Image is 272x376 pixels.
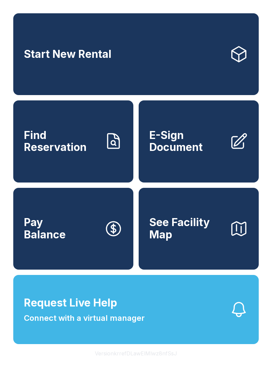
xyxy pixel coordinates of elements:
button: VersionkrrefDLawElMlwz8nfSsJ [90,344,182,363]
span: Find Reservation [24,129,99,154]
span: Start New Rental [24,48,111,61]
span: E-Sign Document [149,129,224,154]
span: See Facility Map [149,216,224,241]
button: Request Live HelpConnect with a virtual manager [13,275,259,344]
a: E-Sign Document [139,100,259,182]
span: Connect with a virtual manager [24,312,145,324]
span: Pay Balance [24,216,66,241]
button: PayBalance [13,188,133,270]
a: Start New Rental [13,13,259,95]
a: Find Reservation [13,100,133,182]
span: Request Live Help [24,295,117,311]
button: See Facility Map [139,188,259,270]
